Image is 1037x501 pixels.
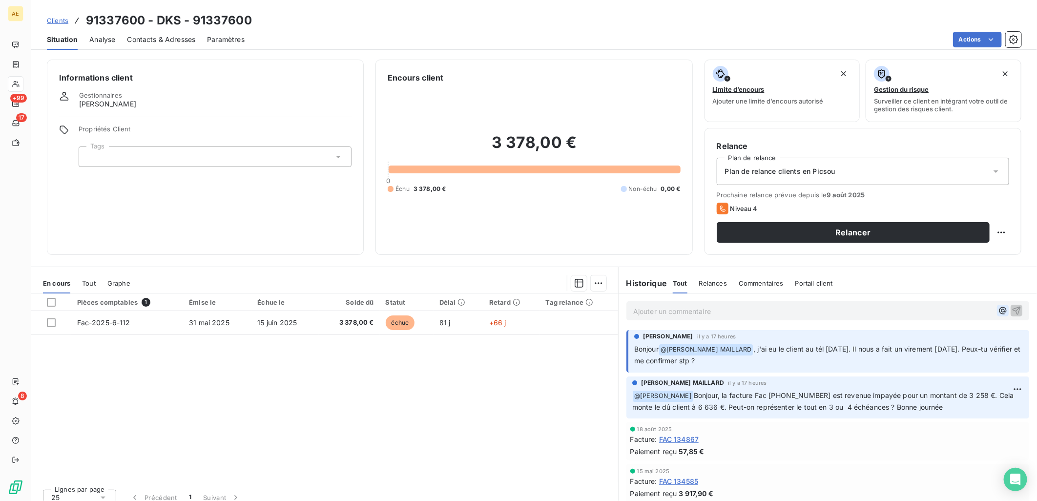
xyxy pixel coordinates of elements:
[18,392,27,400] span: 8
[659,434,699,444] span: FAC 134867
[82,279,96,287] span: Tout
[8,480,23,495] img: Logo LeanPay
[8,6,23,21] div: AE
[661,185,681,193] span: 0,00 €
[79,91,122,99] span: Gestionnaires
[637,468,670,474] span: 15 mai 2025
[8,96,23,111] a: +99
[717,191,1009,199] span: Prochaine relance prévue depuis le
[874,97,1013,113] span: Surveiller ce client en intégrant votre outil de gestion des risques client.
[637,426,672,432] span: 18 août 2025
[713,97,824,105] span: Ajouter une limite d’encours autorisé
[386,177,390,185] span: 0
[728,380,767,386] span: il y a 17 heures
[189,318,229,327] span: 31 mai 2025
[79,99,136,109] span: [PERSON_NAME]
[325,298,373,306] div: Solde dû
[388,72,443,83] h6: Encours client
[619,277,667,289] h6: Historique
[257,318,297,327] span: 15 juin 2025
[10,94,27,103] span: +99
[717,140,1009,152] h6: Relance
[641,378,724,387] span: [PERSON_NAME] MAILLARD
[795,279,833,287] span: Portail client
[386,298,428,306] div: Statut
[77,318,130,327] span: Fac-2025-6-112
[189,298,246,306] div: Émise le
[47,35,78,44] span: Situation
[87,152,95,161] input: Ajouter une valeur
[827,191,865,199] span: 9 août 2025
[489,298,534,306] div: Retard
[630,434,657,444] span: Facture :
[634,345,659,353] span: Bonjour
[89,35,115,44] span: Analyse
[673,279,687,287] span: Tout
[866,60,1021,122] button: Gestion du risqueSurveiller ce client en intégrant votre outil de gestion des risques client.
[414,185,446,193] span: 3 378,00 €
[439,298,477,306] div: Délai
[659,476,699,486] span: FAC 134585
[679,446,705,457] span: 57,85 €
[1004,468,1027,491] div: Open Intercom Messenger
[388,133,680,162] h2: 3 378,00 €
[633,391,693,402] span: @ [PERSON_NAME]
[43,279,70,287] span: En cours
[730,205,758,212] span: Niveau 4
[697,334,736,339] span: il y a 17 heures
[86,12,252,29] h3: 91337600 - DKS - 91337600
[713,85,765,93] span: Limite d’encours
[395,185,410,193] span: Échu
[659,344,753,355] span: @ [PERSON_NAME] MAILLARD
[705,60,860,122] button: Limite d’encoursAjouter une limite d’encours autorisé
[632,391,1016,411] span: Bonjour, la facture Fac [PHONE_NUMBER] est revenue impayée pour un montant de 3 258 €. Cela monte...
[16,113,27,122] span: 17
[679,488,714,499] span: 3 917,90 €
[107,279,130,287] span: Graphe
[59,72,352,83] h6: Informations client
[717,222,990,243] button: Relancer
[47,17,68,24] span: Clients
[489,318,506,327] span: +66 j
[142,298,150,307] span: 1
[630,488,677,499] span: Paiement reçu
[325,318,373,328] span: 3 378,00 €
[79,125,352,139] span: Propriétés Client
[127,35,195,44] span: Contacts & Adresses
[439,318,451,327] span: 81 j
[953,32,1002,47] button: Actions
[207,35,245,44] span: Paramètres
[47,16,68,25] a: Clients
[643,332,693,341] span: [PERSON_NAME]
[739,279,784,287] span: Commentaires
[8,115,23,131] a: 17
[630,446,677,457] span: Paiement reçu
[546,298,612,306] div: Tag relance
[257,298,313,306] div: Échue le
[77,298,178,307] div: Pièces comptables
[386,315,415,330] span: échue
[874,85,929,93] span: Gestion du risque
[629,185,657,193] span: Non-échu
[634,345,1023,365] span: , j'ai eu le client au tél [DATE]. Il nous a fait un virement [DATE]. Peux-tu vérifier et me conf...
[699,279,727,287] span: Relances
[630,476,657,486] span: Facture :
[725,167,835,176] span: Plan de relance clients en Picsou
